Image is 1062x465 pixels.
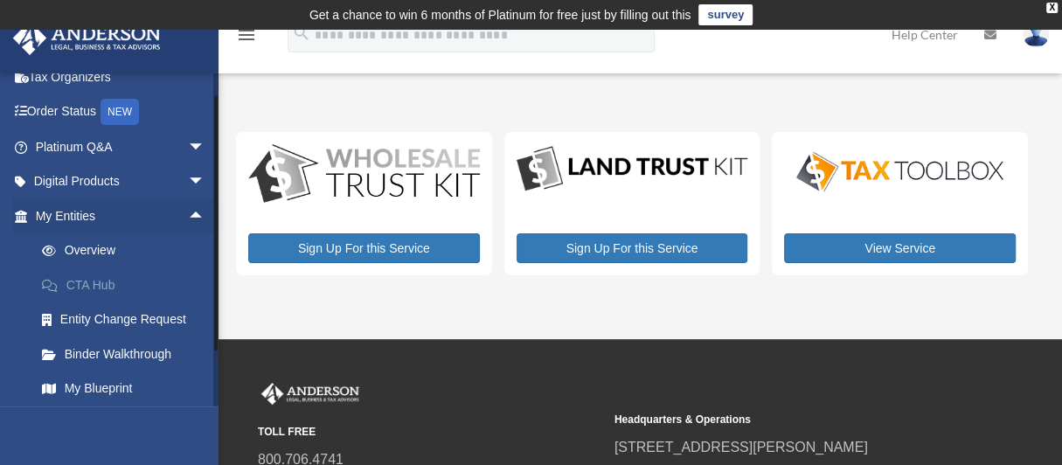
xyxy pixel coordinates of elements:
div: close [1046,3,1058,13]
a: Sign Up For this Service [248,233,480,263]
img: WS-Trust-Kit-lgo-1.jpg [248,144,480,205]
a: Digital Productsarrow_drop_down [12,164,223,199]
img: LandTrust_lgo-1.jpg [517,144,748,194]
a: [STREET_ADDRESS][PERSON_NAME] [614,440,868,455]
a: Overview [24,233,232,268]
a: Order StatusNEW [12,94,232,130]
div: NEW [101,99,139,125]
span: arrow_drop_down [188,164,223,200]
img: Anderson Advisors Platinum Portal [8,21,166,55]
a: menu [236,31,257,45]
a: Platinum Q&Aarrow_drop_down [12,129,232,164]
a: Tax Organizers [12,59,232,94]
a: View Service [784,233,1016,263]
a: Binder Walkthrough [24,337,232,371]
img: Anderson Advisors Platinum Portal [258,383,363,406]
small: TOLL FREE [258,423,602,441]
i: search [292,24,311,43]
a: My Blueprint [24,371,232,406]
i: menu [236,24,257,45]
a: My Entitiesarrow_drop_up [12,198,232,233]
span: arrow_drop_down [188,129,223,165]
a: Entity Change Request [24,302,232,337]
a: Sign Up For this Service [517,233,748,263]
span: arrow_drop_up [188,198,223,234]
div: Get a chance to win 6 months of Platinum for free just by filling out this [309,4,691,25]
a: CTA Hub [24,267,232,302]
a: survey [698,4,753,25]
img: User Pic [1023,22,1049,47]
small: Headquarters & Operations [614,411,959,429]
a: Tax Due Dates [24,406,232,441]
